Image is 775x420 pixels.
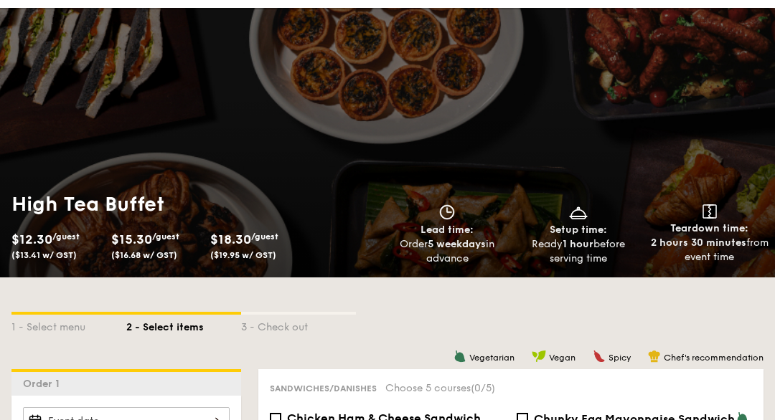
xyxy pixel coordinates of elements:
span: Order 1 [23,378,65,391]
span: ($16.68 w/ GST) [111,251,177,261]
span: $15.30 [111,232,152,248]
span: Setup time: [550,224,607,237]
strong: 2 hours 30 minutes [651,237,746,249]
span: /guest [52,232,80,242]
div: 1 - Select menu [11,315,126,335]
img: icon-spicy.37a8142b.svg [593,350,606,363]
div: 2 - Select items [126,315,241,335]
img: icon-vegan.f8ff3823.svg [532,350,546,363]
span: Sandwiches/Danishes [270,384,377,394]
span: $12.30 [11,232,52,248]
span: ($13.41 w/ GST) [11,251,77,261]
span: /guest [251,232,278,242]
span: Choose 5 courses [385,383,495,395]
img: icon-clock.2db775ea.svg [436,205,458,221]
div: Ready before serving time [519,238,639,267]
span: Vegan [549,353,576,363]
img: icon-dish.430c3a2e.svg [568,205,589,221]
img: icon-teardown.65201eee.svg [703,205,717,219]
strong: 1 hour [563,239,593,251]
span: Spicy [609,353,631,363]
div: Order in advance [387,238,507,267]
strong: 5 weekdays [428,239,486,251]
div: 3 - Check out [241,315,356,335]
span: Vegetarian [469,353,515,363]
img: icon-vegetarian.fe4039eb.svg [454,350,466,363]
span: (0/5) [471,383,495,395]
img: icon-chef-hat.a58ddaea.svg [648,350,661,363]
span: $18.30 [210,232,251,248]
span: ($19.95 w/ GST) [210,251,276,261]
span: Chef's recommendation [664,353,764,363]
h1: High Tea Buffet [11,192,382,218]
span: Lead time: [421,224,474,237]
span: /guest [152,232,179,242]
div: from event time [649,237,769,265]
span: Teardown time: [670,223,748,235]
